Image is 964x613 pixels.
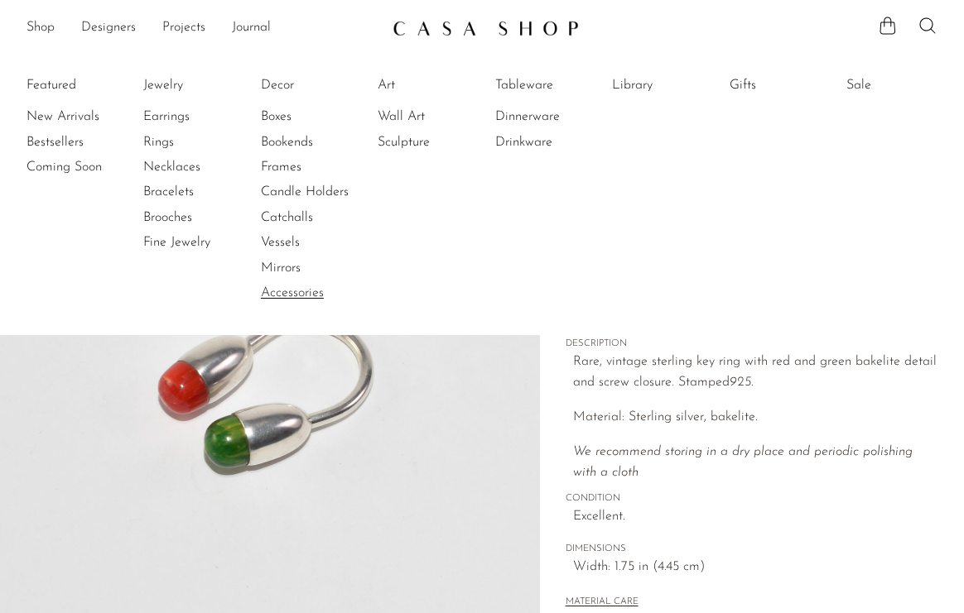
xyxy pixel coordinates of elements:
a: Vessels [261,233,385,251]
a: Bestsellers [27,133,151,151]
span: Excellent. [573,506,937,528]
a: Wall Art [378,108,502,126]
ul: Gifts [730,73,854,104]
a: Frames [261,158,385,176]
a: Shop [27,17,55,39]
a: Candle Holders [261,183,385,201]
ul: Decor [261,73,385,306]
a: Sculpture [378,133,502,151]
span: CONDITION [566,491,937,506]
ul: Tableware [495,73,619,155]
a: Journal [232,17,271,39]
a: Library [612,76,736,94]
a: Fine Jewelry [143,233,268,251]
button: MATERIAL CARE [566,596,639,609]
a: Brooches [143,208,268,227]
a: Accessories [261,284,385,302]
a: Jewelry [143,76,268,94]
a: Catchalls [261,208,385,227]
a: Bracelets [143,183,268,201]
ul: Library [612,73,736,104]
a: Dinnerware [495,108,619,126]
a: Gifts [730,76,854,94]
a: Designers [81,17,136,39]
a: Decor [261,76,385,94]
a: Bookends [261,133,385,151]
em: 925. [730,376,754,389]
ul: Featured [27,104,151,180]
nav: Desktop navigation [27,14,379,42]
ul: NEW HEADER MENU [27,14,379,42]
a: New Arrivals [27,108,151,126]
a: Necklaces [143,158,268,176]
a: Coming Soon [27,158,151,176]
ul: Jewelry [143,73,268,256]
a: Earrings [143,108,268,126]
a: Projects [162,17,205,39]
span: DIMENSIONS [566,542,937,557]
a: Tableware [495,76,619,94]
span: DESCRIPTION [566,337,937,352]
a: Drinkware [495,133,619,151]
i: We recommend storing in a dry place and periodic polishing with a cloth [573,445,913,480]
p: Material: Sterling silver, bakelite. [573,407,937,429]
a: Mirrors [261,259,385,277]
a: Rings [143,133,268,151]
a: Art [378,76,502,94]
span: Width: 1.75 in (4.45 cm) [573,557,937,578]
a: Boxes [261,108,385,126]
p: Rare, vintage sterling key ring with red and green bakelite detail and screw closure. Stamped [573,352,937,394]
ul: Art [378,73,502,155]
